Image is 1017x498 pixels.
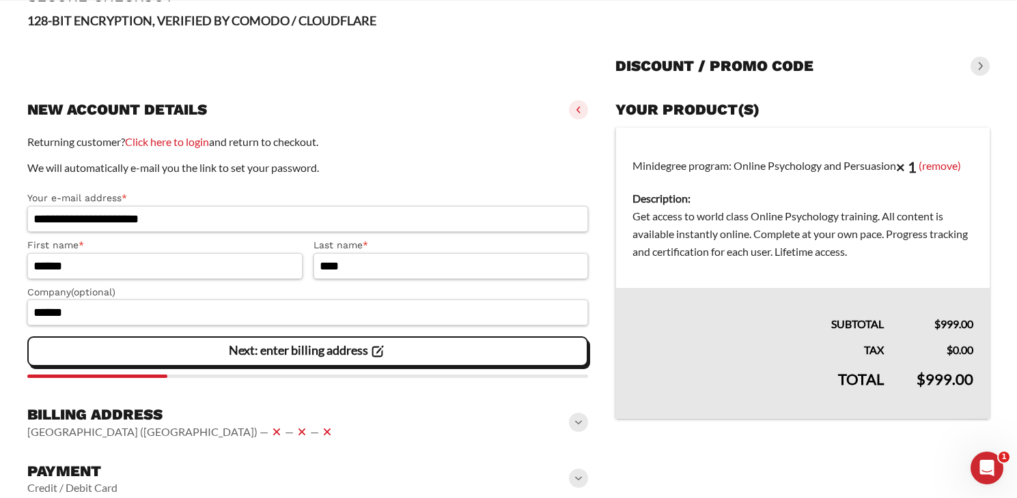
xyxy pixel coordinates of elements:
a: Click here to login [125,135,209,148]
th: Total [616,359,900,419]
strong: × 1 [896,158,917,176]
dt: Description: [632,190,973,207]
p: We will automatically e-mail you the link to set your password. [27,159,588,177]
label: Your e-mail address [27,190,588,206]
span: 1 [999,452,1009,463]
h3: Billing address [27,405,335,424]
th: Tax [616,333,900,359]
h3: Discount / promo code [615,57,813,76]
span: (optional) [71,287,115,297]
label: First name [27,237,303,253]
strong: 128-BIT ENCRYPTION, VERIFIED BY COMODO / CLOUDFLARE [27,13,376,28]
dd: Get access to world class Online Psychology training. All content is available instantly online. ... [632,207,973,261]
vaadin-button: Next: enter billing address [27,336,588,366]
label: Company [27,284,588,300]
bdi: 999.00 [917,370,973,388]
vaadin-horizontal-layout: [GEOGRAPHIC_DATA] ([GEOGRAPHIC_DATA]) — — — [27,424,335,440]
h3: New account details [27,100,207,119]
vaadin-horizontal-layout: Credit / Debit Card [27,481,117,495]
a: (remove) [919,158,961,171]
bdi: 999.00 [934,317,973,330]
span: $ [917,370,925,388]
iframe: Intercom live chat [971,452,1003,484]
span: $ [947,343,953,356]
th: Subtotal [616,288,900,333]
label: Last name [314,237,589,253]
span: $ [934,317,941,330]
td: Minidegree program: Online Psychology and Persuasion [616,128,990,289]
bdi: 0.00 [947,343,973,356]
h3: Payment [27,462,117,481]
p: Returning customer? and return to checkout. [27,133,588,151]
